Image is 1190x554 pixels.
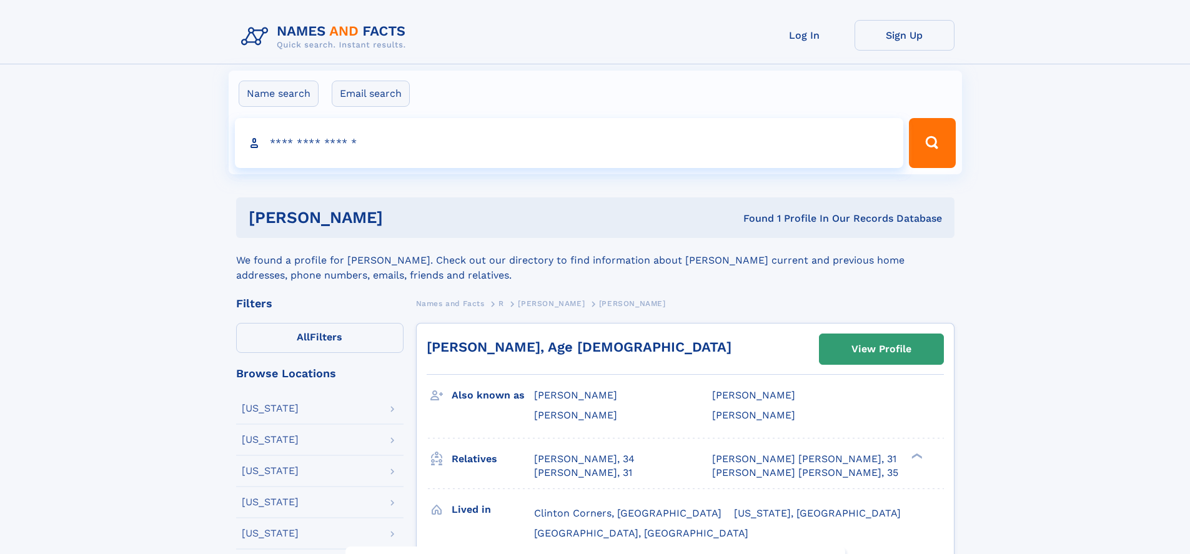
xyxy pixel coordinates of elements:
div: Filters [236,298,404,309]
h1: [PERSON_NAME] [249,210,563,225]
a: [PERSON_NAME] [518,295,585,311]
div: [US_STATE] [242,497,299,507]
span: All [297,331,310,343]
span: Clinton Corners, [GEOGRAPHIC_DATA] [534,507,721,519]
label: Email search [332,81,410,107]
div: [US_STATE] [242,466,299,476]
a: View Profile [820,334,943,364]
div: [US_STATE] [242,435,299,445]
span: R [498,299,504,308]
a: [PERSON_NAME], 34 [534,452,635,466]
a: R [498,295,504,311]
a: [PERSON_NAME], Age [DEMOGRAPHIC_DATA] [427,339,731,355]
div: [US_STATE] [242,403,299,413]
a: Log In [755,20,855,51]
button: Search Button [909,118,955,168]
h3: Relatives [452,448,534,470]
span: [PERSON_NAME] [712,389,795,401]
a: [PERSON_NAME] [PERSON_NAME], 31 [712,452,896,466]
a: [PERSON_NAME] [PERSON_NAME], 35 [712,466,898,480]
div: Found 1 Profile In Our Records Database [563,212,942,225]
label: Filters [236,323,404,353]
span: [US_STATE], [GEOGRAPHIC_DATA] [734,507,901,519]
label: Name search [239,81,319,107]
span: [PERSON_NAME] [534,389,617,401]
span: [PERSON_NAME] [599,299,666,308]
input: search input [235,118,904,168]
span: [PERSON_NAME] [712,409,795,421]
div: ❯ [908,452,923,460]
div: We found a profile for [PERSON_NAME]. Check out our directory to find information about [PERSON_N... [236,238,954,283]
img: Logo Names and Facts [236,20,416,54]
div: [US_STATE] [242,528,299,538]
h3: Lived in [452,499,534,520]
a: [PERSON_NAME], 31 [534,466,632,480]
h3: Also known as [452,385,534,406]
span: [GEOGRAPHIC_DATA], [GEOGRAPHIC_DATA] [534,527,748,539]
span: [PERSON_NAME] [534,409,617,421]
a: Names and Facts [416,295,485,311]
a: Sign Up [855,20,954,51]
div: View Profile [851,335,911,364]
span: [PERSON_NAME] [518,299,585,308]
div: Browse Locations [236,368,404,379]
